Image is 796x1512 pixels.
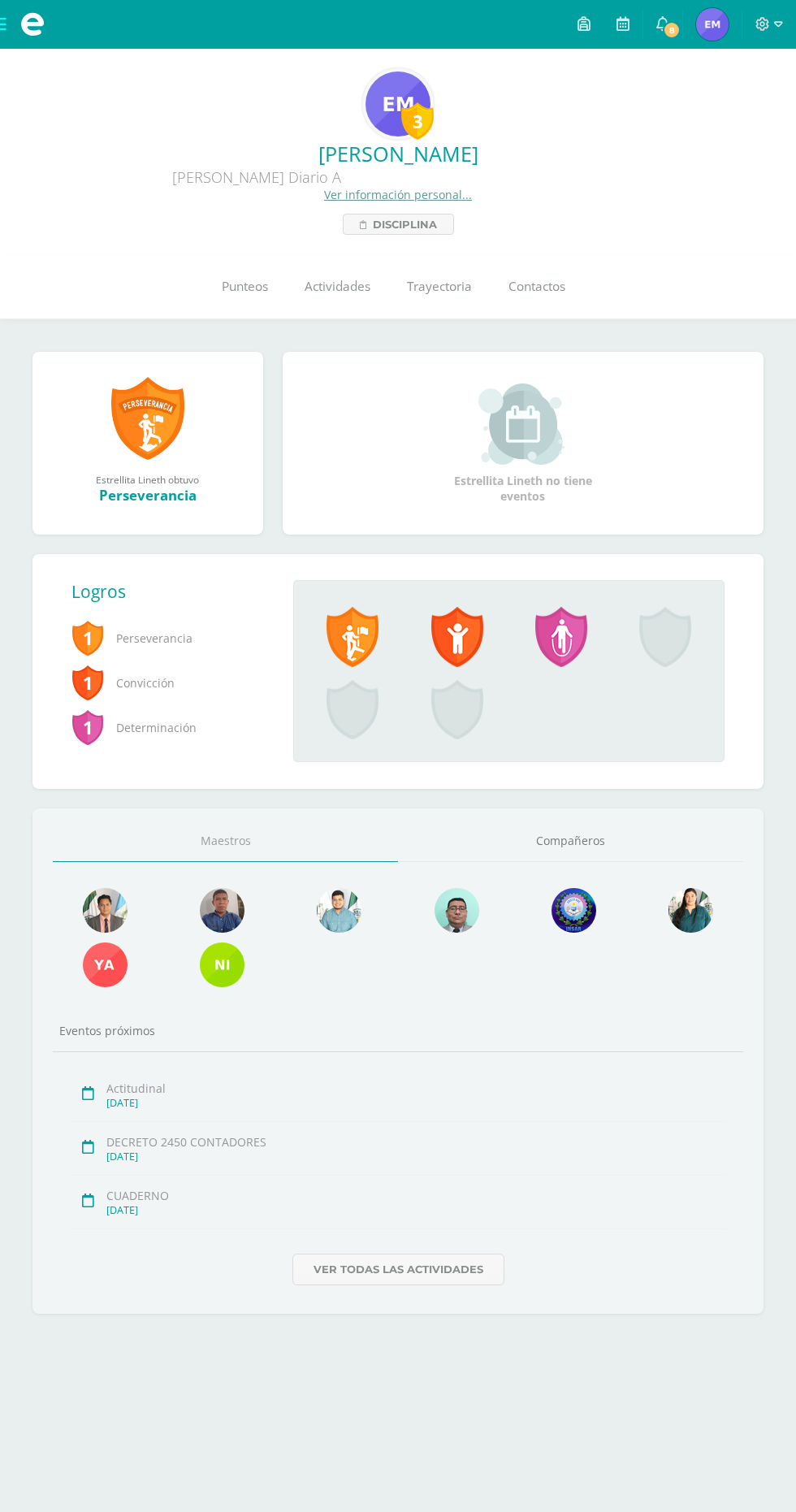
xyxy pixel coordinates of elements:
[106,1096,726,1110] div: [DATE]
[106,1188,726,1203] div: CUADERNO
[203,254,286,319] a: Punteos
[442,383,604,504] div: Estrellita Lineth no tiene eventos
[222,278,268,295] span: Punteos
[71,664,104,701] span: 1
[366,71,430,136] img: 96367870485e2996d57d27f7b387dd1d.png
[49,486,247,505] div: Perseverancia
[71,661,267,705] span: Convicción
[200,888,244,933] img: 15ead7f1e71f207b867fb468c38fe54e.png
[324,187,472,202] a: Ver información personal...
[478,383,567,465] img: event_small.png
[292,1254,504,1285] a: Ver todas las actividades
[373,214,437,234] span: Disciplina
[83,888,128,933] img: 2c4dff0c710b6a35061898d297a91252.png
[305,278,370,295] span: Actividades
[106,1081,726,1096] div: Actitudinal
[71,619,104,656] span: 1
[71,705,267,750] span: Determinación
[83,942,128,987] img: f1de0090d169917daf4d0a2768869178.png
[53,821,398,862] a: Maestros
[663,21,681,39] span: 8
[401,102,434,140] div: 3
[317,888,361,933] img: 0f63e8005e7200f083a8d258add6f512.png
[435,888,479,933] img: 3e108a040f21997f7e52dfe8a4f5438d.png
[71,708,104,746] span: 1
[13,167,500,187] div: [PERSON_NAME] Diario A
[407,278,472,295] span: Trayectoria
[71,580,280,603] div: Logros
[508,278,565,295] span: Contactos
[490,254,583,319] a: Contactos
[106,1150,726,1163] div: [DATE]
[71,616,267,661] span: Perseverancia
[388,254,490,319] a: Trayectoria
[398,821,743,862] a: Compañeros
[53,1023,743,1038] div: Eventos próximos
[106,1134,726,1150] div: DECRETO 2450 CONTADORES
[49,473,247,486] div: Estrellita Lineth obtuvo
[13,140,783,167] a: [PERSON_NAME]
[200,942,244,987] img: 00ff0eba9913da2ba50adc7cb613cb2a.png
[696,8,729,41] img: 9ca8b07eed1c8b66a3dd7b5d2f85188a.png
[552,888,596,933] img: dc2fb6421a228f6616e653f2693e2525.png
[343,214,454,235] a: Disciplina
[106,1203,726,1217] div: [DATE]
[668,888,713,933] img: 978d87b925d35904a78869fb8ac2cdd4.png
[286,254,388,319] a: Actividades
